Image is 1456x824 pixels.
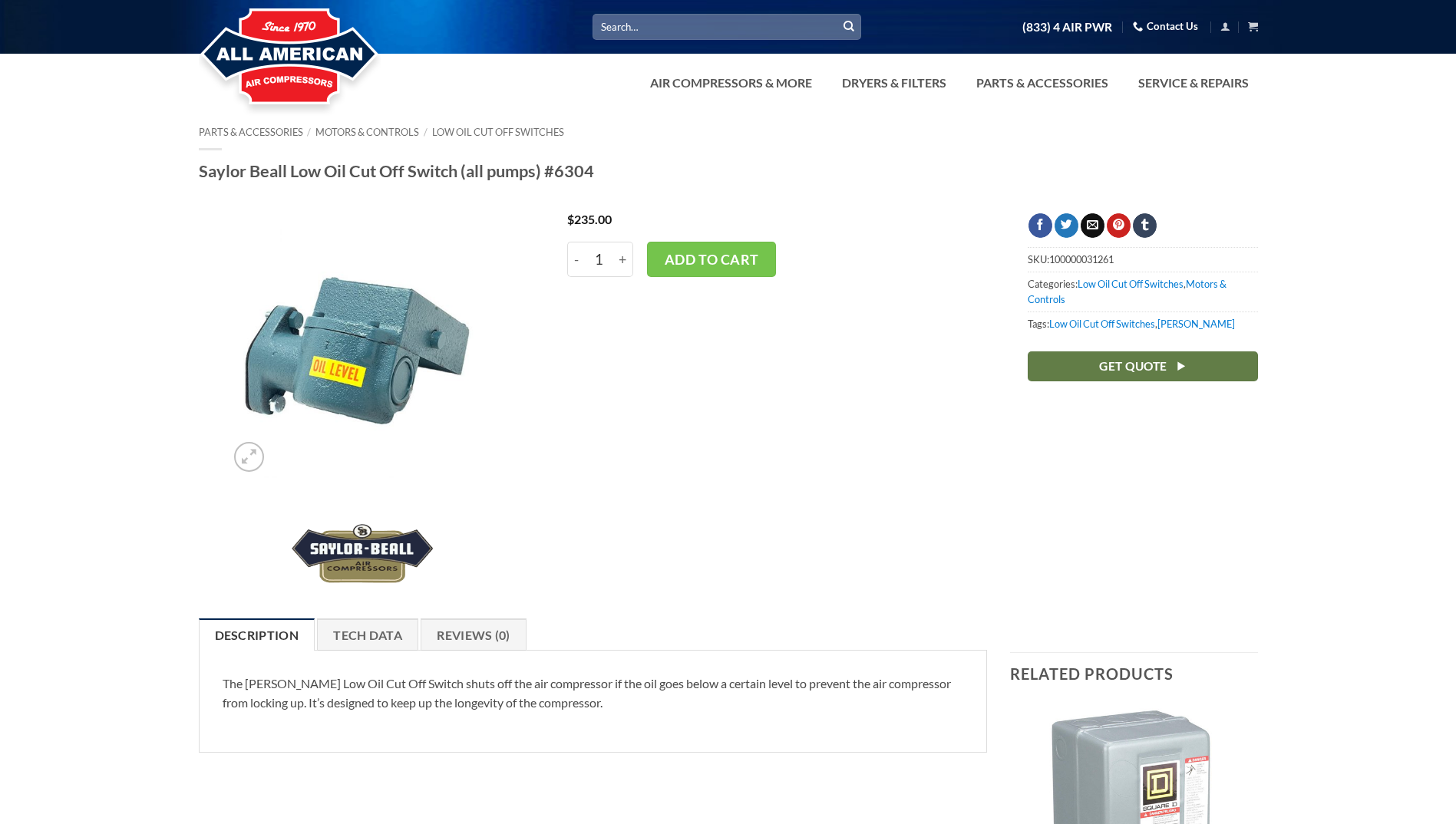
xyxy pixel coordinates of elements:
input: Reduce quantity of Saylor Beall Low Oil Cut Off Switch (all pumps) #6304 [567,242,586,277]
a: Get Quote [1028,351,1258,381]
bdi: 235.00 [567,212,612,226]
span: / [424,126,428,138]
span: Tags: , [1028,311,1258,335]
h3: Related products [1010,653,1258,694]
img: Saylor Beall Low Oil Cut Off Switch (all pumps) #6304 [226,213,493,480]
a: Low Oil Cut Off Switches [1078,278,1184,290]
a: Login [1220,17,1230,36]
a: Contact Us [1133,15,1198,38]
span: / [307,126,311,138]
a: Share on Tumblr [1133,213,1157,238]
span: Get Quote [1099,357,1167,376]
a: Email to a Friend [1081,213,1104,238]
a: Zoom [234,442,264,472]
a: (833) 4 AIR PWR [1022,14,1112,41]
a: Description [199,618,315,651]
span: 100000031261 [1049,253,1114,265]
a: Motors & Controls [315,126,419,138]
span: SKU: [1028,247,1258,271]
a: Parts & Accessories [967,68,1118,98]
a: [PERSON_NAME] [1157,318,1235,330]
a: Pin on Pinterest [1107,213,1131,238]
a: View cart [1248,17,1258,36]
span: $ [567,212,574,226]
a: Share on Facebook [1028,213,1052,238]
input: Increase quantity of Saylor Beall Low Oil Cut Off Switch (all pumps) #6304 [613,242,633,277]
a: Low Oil Cut Off Switches [1049,318,1155,330]
a: Low Oil Cut Off Switches [432,126,564,138]
input: Product quantity [586,242,614,277]
a: Reviews (0) [421,618,527,651]
a: Parts & Accessories [199,126,303,138]
a: Service & Repairs [1129,68,1258,98]
nav: Breadcrumb [199,127,1258,138]
a: Dryers & Filters [833,68,956,98]
button: Submit [837,15,860,38]
button: Add to cart [647,242,776,277]
span: Categories: , [1028,272,1258,311]
p: The [PERSON_NAME] Low Oil Cut Off Switch shuts off the air compressor if the oil goes below a cer... [223,674,964,713]
input: Search… [593,14,861,39]
a: Share on Twitter [1055,213,1078,238]
h1: Saylor Beall Low Oil Cut Off Switch (all pumps) #6304 [199,160,1258,182]
a: Air Compressors & More [641,68,821,98]
a: Tech Data [317,618,418,651]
